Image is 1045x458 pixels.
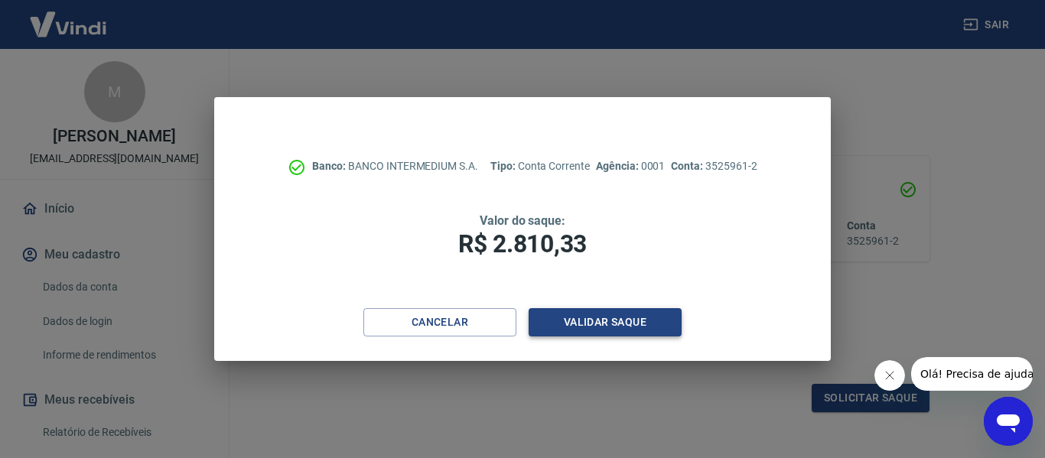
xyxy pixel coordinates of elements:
[874,360,905,391] iframe: Fechar mensagem
[490,160,518,172] span: Tipo:
[911,357,1033,391] iframe: Mensagem da empresa
[529,308,682,336] button: Validar saque
[312,158,478,174] p: BANCO INTERMEDIUM S.A.
[596,158,665,174] p: 0001
[671,158,757,174] p: 3525961-2
[596,160,641,172] span: Agência:
[984,397,1033,446] iframe: Botão para abrir a janela de mensagens
[363,308,516,336] button: Cancelar
[458,229,587,258] span: R$ 2.810,33
[480,213,565,228] span: Valor do saque:
[671,160,705,172] span: Conta:
[490,158,590,174] p: Conta Corrente
[9,11,129,23] span: Olá! Precisa de ajuda?
[312,160,348,172] span: Banco:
